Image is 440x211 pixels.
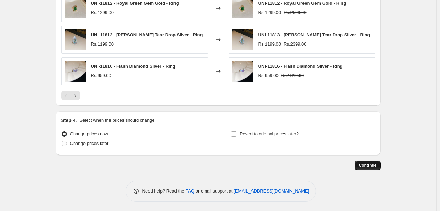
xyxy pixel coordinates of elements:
div: Rs.1199.00 [91,41,114,48]
div: Rs.959.00 [258,72,279,79]
button: Next [70,91,80,100]
span: UNI-11816 - Flash Diamond Silver - Ring [258,64,343,69]
span: Need help? Read the [142,188,186,194]
span: or email support at [194,188,234,194]
img: O1CN01RgQiZW26Avq28Vxw8__2209398397622-0-cib_c62540c3-d954-435e-ac7c-70cd3ac168a9_80x.jpg [232,29,253,50]
span: UNI-11812 - Royal Green Gem Gold - Ring [258,1,346,6]
div: Rs.1299.00 [258,9,281,16]
a: [EMAIL_ADDRESS][DOMAIN_NAME] [234,188,309,194]
strike: Rs.1919.00 [281,72,304,79]
span: UNI-11813 - [PERSON_NAME] Tear Drop Silver - Ring [258,32,370,37]
img: O1CN017d4vH026Avq30XAku__2209398397622-0-cib_467f8b4c-0331-40b1-a052-76ac3a8f758d_80x.jpg [65,61,86,82]
img: O1CN01RgQiZW26Avq28Vxw8__2209398397622-0-cib_c62540c3-d954-435e-ac7c-70cd3ac168a9_80x.jpg [65,29,86,50]
span: Change prices later [70,141,109,146]
button: Continue [355,161,381,170]
strike: Rs.2399.00 [284,41,307,48]
img: O1CN017d4vH026Avq30XAku__2209398397622-0-cib_467f8b4c-0331-40b1-a052-76ac3a8f758d_80x.jpg [232,61,253,82]
span: Revert to original prices later? [240,131,299,136]
div: Rs.1299.00 [91,9,114,16]
div: Rs.959.00 [91,72,111,79]
nav: Pagination [61,91,80,100]
h2: Step 4. [61,117,77,124]
span: Change prices now [70,131,108,136]
span: UNI-11812 - Royal Green Gem Gold - Ring [91,1,179,6]
a: FAQ [185,188,194,194]
span: UNI-11813 - [PERSON_NAME] Tear Drop Silver - Ring [91,32,203,37]
strike: Rs.2599.00 [284,9,307,16]
div: Rs.1199.00 [258,41,281,48]
span: UNI-11816 - Flash Diamond Silver - Ring [91,64,176,69]
p: Select when the prices should change [79,117,154,124]
span: Continue [359,163,377,168]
